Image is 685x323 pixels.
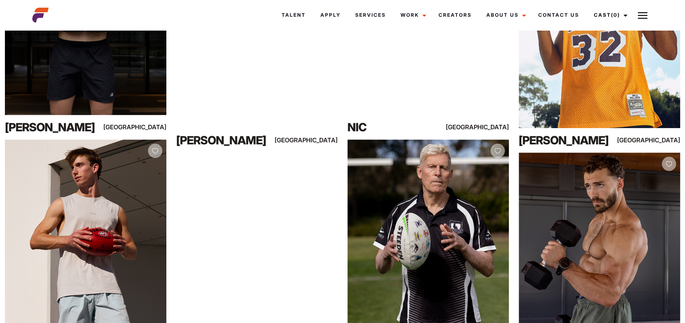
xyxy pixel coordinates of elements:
[289,135,338,145] div: [GEOGRAPHIC_DATA]
[176,132,273,148] div: [PERSON_NAME]
[531,4,587,26] a: Contact Us
[638,11,647,20] img: Burger icon
[274,4,313,26] a: Talent
[393,4,431,26] a: Work
[611,12,620,18] span: (0)
[118,122,167,132] div: [GEOGRAPHIC_DATA]
[519,132,616,148] div: [PERSON_NAME]
[313,4,348,26] a: Apply
[587,4,632,26] a: Cast(0)
[5,119,102,135] div: [PERSON_NAME]
[461,122,509,132] div: [GEOGRAPHIC_DATA]
[632,135,681,145] div: [GEOGRAPHIC_DATA]
[348,4,393,26] a: Services
[479,4,531,26] a: About Us
[32,7,49,23] img: cropped-aefm-brand-fav-22-square.png
[347,119,444,135] div: Nic
[431,4,479,26] a: Creators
